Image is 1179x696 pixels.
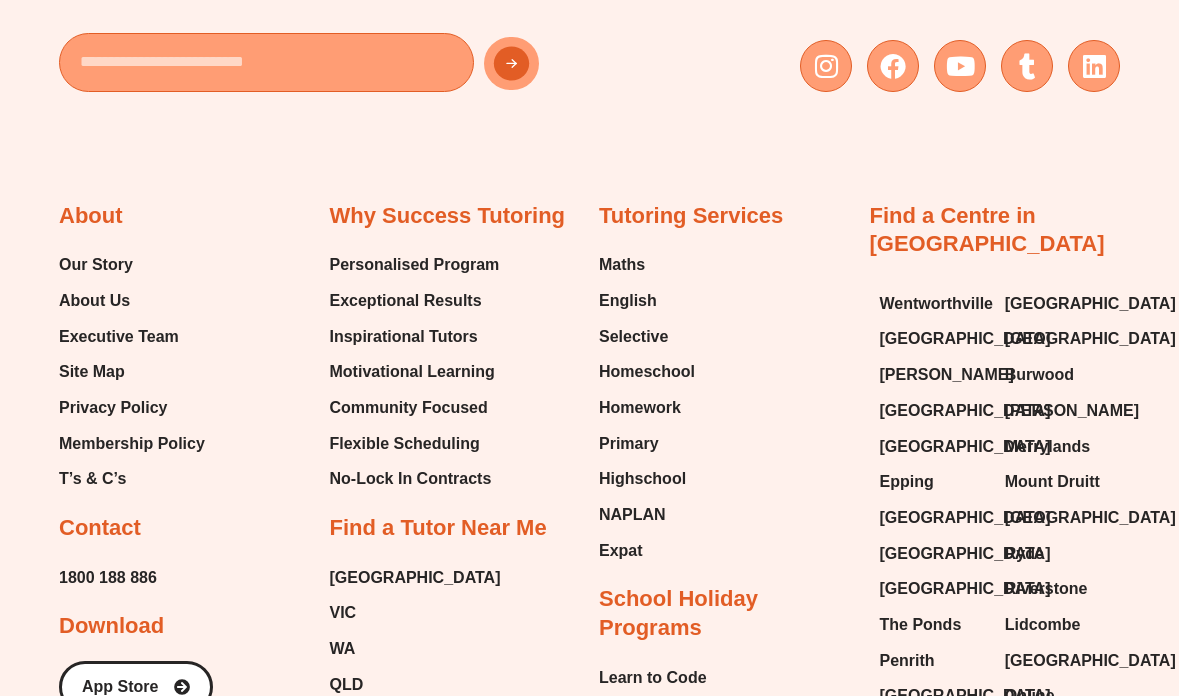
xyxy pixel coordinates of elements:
a: English [599,287,695,317]
span: Primary [599,430,659,460]
a: NAPLAN [599,501,695,531]
a: [GEOGRAPHIC_DATA] [880,325,985,355]
a: Expat [599,537,695,567]
span: About Us [59,287,130,317]
span: Learn to Code [599,664,707,694]
a: Membership Policy [59,430,205,460]
span: Flexible Scheduling [330,430,480,460]
a: [GEOGRAPHIC_DATA] [880,397,985,427]
a: Our Story [59,251,205,281]
a: Burwood [1005,361,1110,391]
a: Homework [599,394,695,424]
a: [GEOGRAPHIC_DATA] [1005,325,1110,355]
h2: School Holiday Programs [599,586,850,643]
a: Community Focused [330,394,500,424]
span: Merrylands [1005,433,1090,463]
a: Flexible Scheduling [330,430,500,460]
a: Epping [880,468,985,498]
span: [GEOGRAPHIC_DATA] [880,397,1051,427]
a: Inspirational Tutors [330,323,500,353]
a: WA [330,635,501,665]
span: [GEOGRAPHIC_DATA] [1005,290,1176,320]
span: Expat [599,537,643,567]
a: [PERSON_NAME] [880,361,985,391]
span: Mount Druitt [1005,468,1100,498]
a: Learn to Code [599,664,723,694]
span: Highschool [599,465,686,495]
h2: About [59,203,123,232]
h2: Tutoring Services [599,203,783,232]
span: Executive Team [59,323,179,353]
a: [GEOGRAPHIC_DATA] [1005,290,1110,320]
span: Inspirational Tutors [330,323,478,353]
iframe: Chat Widget [836,470,1179,696]
a: [GEOGRAPHIC_DATA] [880,433,985,463]
span: Motivational Learning [330,358,495,388]
a: VIC [330,599,501,629]
a: Find a Centre in [GEOGRAPHIC_DATA] [870,204,1105,258]
h2: Contact [59,515,141,544]
span: [GEOGRAPHIC_DATA] [1005,325,1176,355]
span: Our Story [59,251,133,281]
a: Homeschool [599,358,695,388]
span: Burwood [1005,361,1074,391]
span: Homework [599,394,681,424]
a: Executive Team [59,323,205,353]
a: No-Lock In Contracts [330,465,500,495]
a: T’s & C’s [59,465,205,495]
span: Wentworthville [880,290,994,320]
a: Privacy Policy [59,394,205,424]
span: Exceptional Results [330,287,482,317]
span: Selective [599,323,668,353]
span: [PERSON_NAME] [880,361,1014,391]
a: [PERSON_NAME] [1005,397,1110,427]
form: New Form [59,34,580,103]
h2: Why Success Tutoring [330,203,566,232]
span: Privacy Policy [59,394,168,424]
a: Mount Druitt [1005,468,1110,498]
a: Personalised Program [330,251,500,281]
a: Site Map [59,358,205,388]
a: [GEOGRAPHIC_DATA] [330,564,501,594]
a: 1800 188 886 [59,564,157,594]
a: Maths [599,251,695,281]
span: App Store [82,680,158,696]
span: WA [330,635,356,665]
span: Community Focused [330,394,488,424]
a: Merrylands [1005,433,1110,463]
a: Highschool [599,465,695,495]
h2: Download [59,613,164,642]
span: [GEOGRAPHIC_DATA] [880,433,1051,463]
span: Site Map [59,358,125,388]
span: VIC [330,599,357,629]
a: Exceptional Results [330,287,500,317]
a: Selective [599,323,695,353]
span: English [599,287,657,317]
h2: Find a Tutor Near Me [330,515,547,544]
span: NAPLAN [599,501,666,531]
span: No-Lock In Contracts [330,465,492,495]
a: Wentworthville [880,290,985,320]
a: Motivational Learning [330,358,500,388]
a: Primary [599,430,695,460]
span: [PERSON_NAME] [1005,397,1139,427]
span: [GEOGRAPHIC_DATA] [880,325,1051,355]
a: About Us [59,287,205,317]
span: Epping [880,468,934,498]
span: Maths [599,251,645,281]
span: T’s & C’s [59,465,126,495]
